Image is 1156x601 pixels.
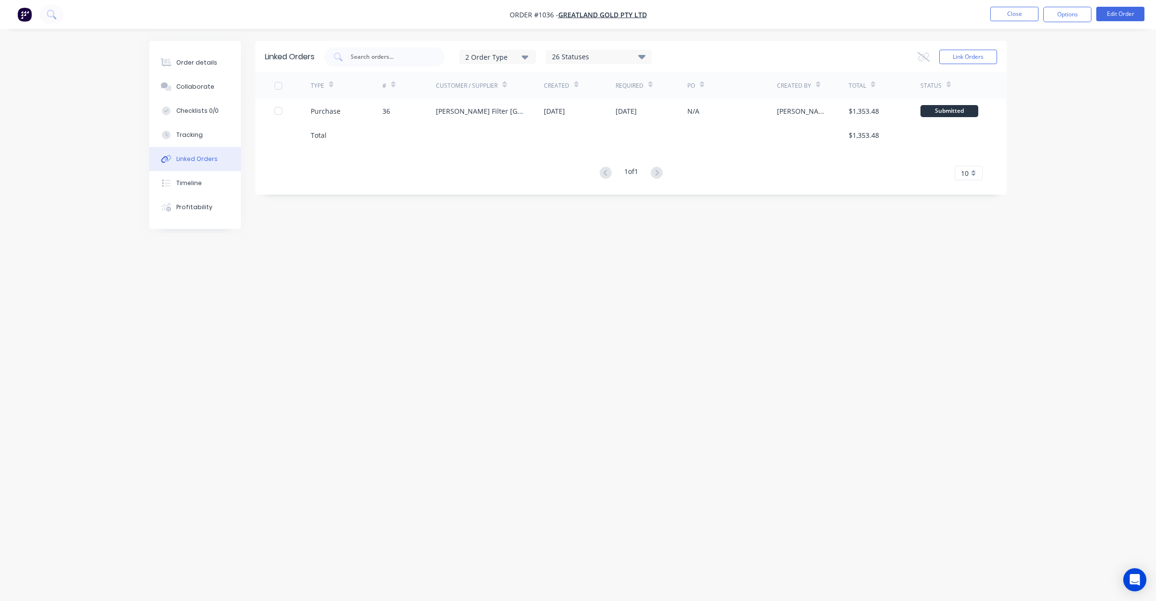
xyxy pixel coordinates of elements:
button: Collaborate [149,75,241,99]
img: Factory [17,7,32,22]
button: Edit Order [1096,7,1144,21]
div: Timeline [176,179,202,187]
div: Open Intercom Messenger [1123,568,1146,591]
div: Collaborate [176,82,214,91]
span: 10 [961,168,969,178]
div: # [382,81,386,90]
button: Profitability [149,195,241,219]
div: Customer / Supplier [436,81,498,90]
div: [PERSON_NAME] Filter [GEOGRAPHIC_DATA] [436,106,525,116]
div: Order details [176,58,217,67]
div: Tracking [176,131,203,139]
div: 36 [382,106,390,116]
button: Checklists 0/0 [149,99,241,123]
a: GREATLAND GOLD PTY LTD [558,10,647,19]
input: Search orders... [350,52,430,62]
div: Created [544,81,569,90]
div: Total [311,130,327,140]
button: 2 Order Type [459,50,536,64]
div: [DATE] [544,106,565,116]
div: Created By [777,81,811,90]
button: Tracking [149,123,241,147]
div: Status [920,81,942,90]
button: Close [990,7,1038,21]
button: Order details [149,51,241,75]
div: Profitability [176,203,212,212]
div: 26 Statuses [546,52,651,62]
div: $1,353.48 [849,130,879,140]
div: N/A [687,106,699,116]
button: Linked Orders [149,147,241,171]
button: Options [1043,7,1091,22]
div: [DATE] [616,106,637,116]
div: [PERSON_NAME] [777,106,829,116]
div: $1,353.48 [849,106,879,116]
div: Checklists 0/0 [176,107,219,115]
div: Linked Orders [265,51,315,63]
button: Link Orders [939,50,997,64]
div: 1 of 1 [624,166,638,180]
div: 2 Order Type [465,52,530,62]
div: TYPE [311,81,324,90]
div: Linked Orders [176,155,218,163]
div: Purchase [311,106,341,116]
button: Timeline [149,171,241,195]
div: PO [687,81,695,90]
div: Submitted [920,105,978,117]
span: Order #1036 - [510,10,558,19]
div: Required [616,81,644,90]
div: Total [849,81,866,90]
